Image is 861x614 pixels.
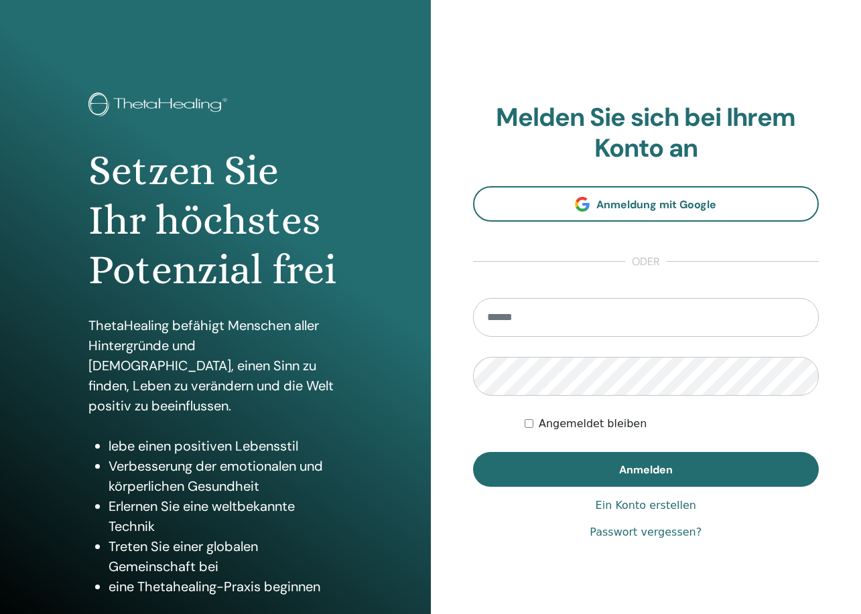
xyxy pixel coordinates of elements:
h1: Setzen Sie Ihr höchstes Potenzial frei [88,146,342,295]
button: Anmelden [473,452,819,487]
span: Anmelden [619,463,673,477]
label: Angemeldet bleiben [539,416,647,432]
li: lebe einen positiven Lebensstil [109,436,342,456]
p: ThetaHealing befähigt Menschen aller Hintergründe und [DEMOGRAPHIC_DATA], einen Sinn zu finden, L... [88,315,342,416]
a: Ein Konto erstellen [596,497,696,514]
span: oder [625,254,667,270]
li: Treten Sie einer globalen Gemeinschaft bei [109,536,342,577]
li: Erlernen Sie eine weltbekannte Technik [109,496,342,536]
li: Verbesserung der emotionalen und körperlichen Gesundheit [109,456,342,496]
a: Passwort vergessen? [590,524,702,540]
div: Keep me authenticated indefinitely or until I manually logout [525,416,819,432]
a: Anmeldung mit Google [473,186,819,222]
li: eine Thetahealing-Praxis beginnen [109,577,342,597]
span: Anmeldung mit Google [596,198,716,212]
h2: Melden Sie sich bei Ihrem Konto an [473,102,819,163]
